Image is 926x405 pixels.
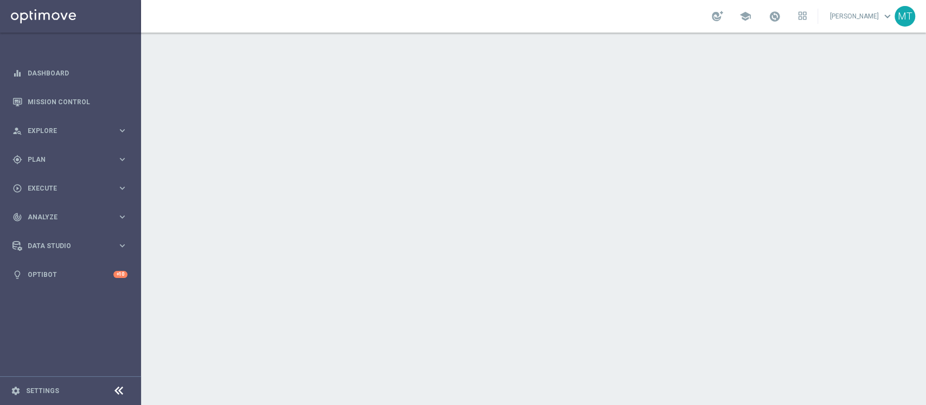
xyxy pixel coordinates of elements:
span: keyboard_arrow_down [882,10,893,22]
div: Optibot [12,260,127,289]
span: Analyze [28,214,117,220]
span: Explore [28,128,117,134]
a: Settings [26,388,59,394]
i: person_search [12,126,22,136]
button: gps_fixed Plan keyboard_arrow_right [12,155,128,164]
a: Dashboard [28,59,127,87]
a: Mission Control [28,87,127,116]
i: equalizer [12,68,22,78]
button: Mission Control [12,98,128,106]
i: keyboard_arrow_right [117,183,127,193]
i: gps_fixed [12,155,22,164]
div: Dashboard [12,59,127,87]
i: track_changes [12,212,22,222]
button: play_circle_outline Execute keyboard_arrow_right [12,184,128,193]
a: Optibot [28,260,113,289]
a: [PERSON_NAME]keyboard_arrow_down [829,8,895,24]
button: lightbulb Optibot +10 [12,270,128,279]
i: lightbulb [12,270,22,280]
i: keyboard_arrow_right [117,125,127,136]
div: Explore [12,126,117,136]
div: Plan [12,155,117,164]
div: +10 [113,271,127,278]
span: Plan [28,156,117,163]
div: Data Studio [12,241,117,251]
div: Analyze [12,212,117,222]
i: play_circle_outline [12,183,22,193]
div: MT [895,6,915,27]
button: equalizer Dashboard [12,69,128,78]
span: Data Studio [28,243,117,249]
button: person_search Explore keyboard_arrow_right [12,126,128,135]
button: Data Studio keyboard_arrow_right [12,242,128,250]
div: Execute [12,183,117,193]
i: settings [11,386,21,396]
button: track_changes Analyze keyboard_arrow_right [12,213,128,222]
div: Mission Control [12,87,127,116]
i: keyboard_arrow_right [117,212,127,222]
i: keyboard_arrow_right [117,241,127,251]
i: keyboard_arrow_right [117,154,127,164]
span: school [739,10,751,22]
span: Execute [28,185,117,192]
